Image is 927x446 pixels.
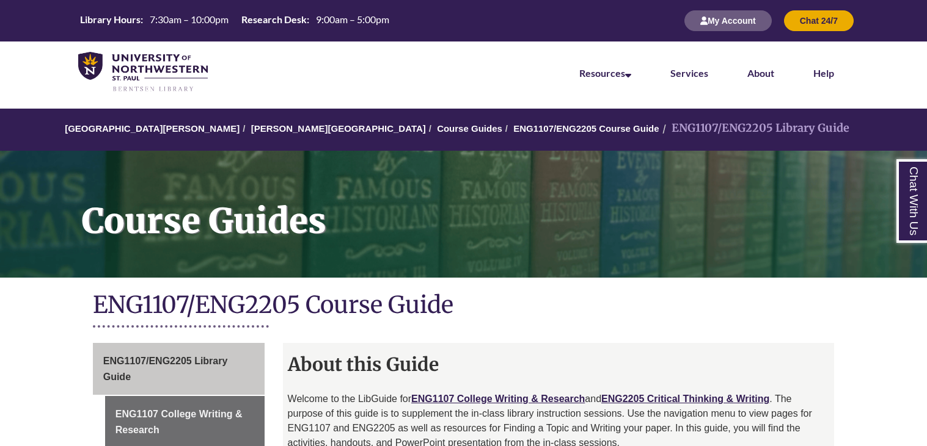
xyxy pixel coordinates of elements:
[437,123,502,134] a: Course Guides
[236,13,311,26] th: Research Desk:
[93,343,265,395] a: ENG1107/ENG2205 Library Guide
[78,52,208,93] img: UNWSP Library Logo
[684,10,772,31] button: My Account
[316,13,389,25] span: 9:00am – 5:00pm
[601,394,769,404] a: ENG2205 Critical Thinking & Writing
[150,13,229,25] span: 7:30am – 10:00pm
[93,290,835,322] h1: ENG1107/ENG2205 Course Guide
[579,67,631,79] a: Resources
[513,123,659,134] a: ENG1107/ENG2205 Course Guide
[747,67,774,79] a: About
[75,13,145,26] th: Library Hours:
[684,15,772,26] a: My Account
[68,151,927,262] h1: Course Guides
[75,13,394,29] a: Hours Today
[103,356,228,382] span: ENG1107/ENG2205 Library Guide
[784,15,854,26] a: Chat 24/7
[283,349,835,379] h2: About this Guide
[411,394,585,404] a: ENG1107 College Writing & Research
[659,120,849,137] li: ENG1107/ENG2205 Library Guide
[784,10,854,31] button: Chat 24/7
[670,67,708,79] a: Services
[251,123,426,134] a: [PERSON_NAME][GEOGRAPHIC_DATA]
[813,67,834,79] a: Help
[75,13,394,28] table: Hours Today
[65,123,240,134] a: [GEOGRAPHIC_DATA][PERSON_NAME]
